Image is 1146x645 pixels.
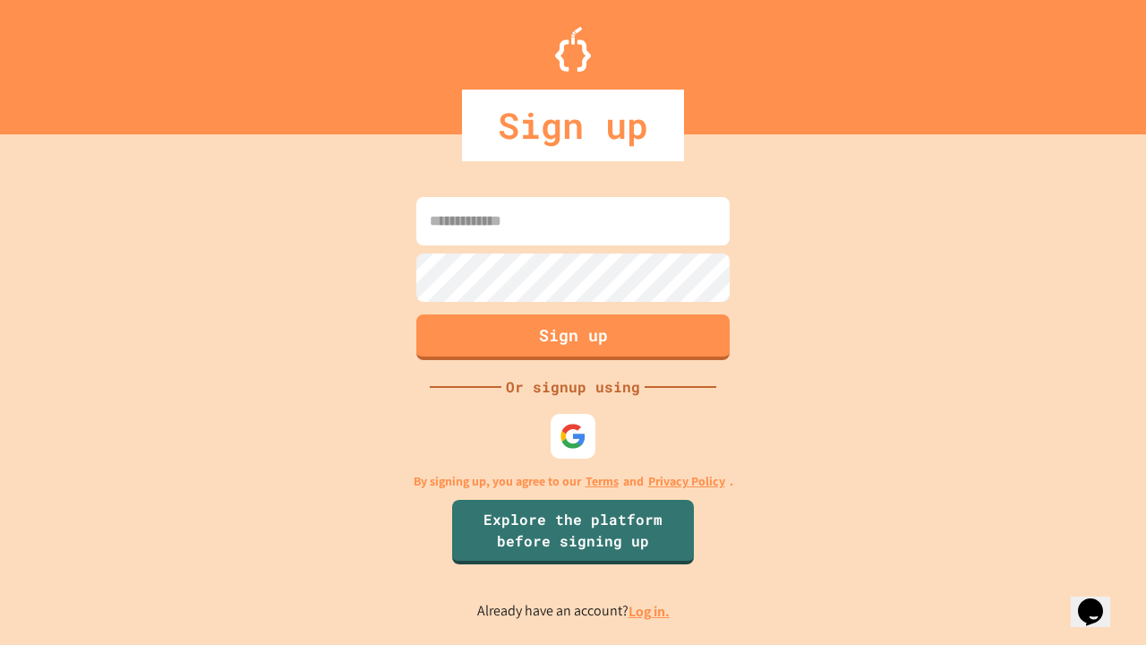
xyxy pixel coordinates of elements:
[629,602,670,621] a: Log in.
[1071,573,1128,627] iframe: chat widget
[414,472,733,491] p: By signing up, you agree to our and .
[560,423,586,450] img: google-icon.svg
[452,500,694,564] a: Explore the platform before signing up
[477,600,670,623] p: Already have an account?
[586,472,619,491] a: Terms
[501,376,645,398] div: Or signup using
[416,314,730,360] button: Sign up
[462,90,684,161] div: Sign up
[555,27,591,72] img: Logo.svg
[648,472,725,491] a: Privacy Policy
[997,495,1128,572] iframe: chat widget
